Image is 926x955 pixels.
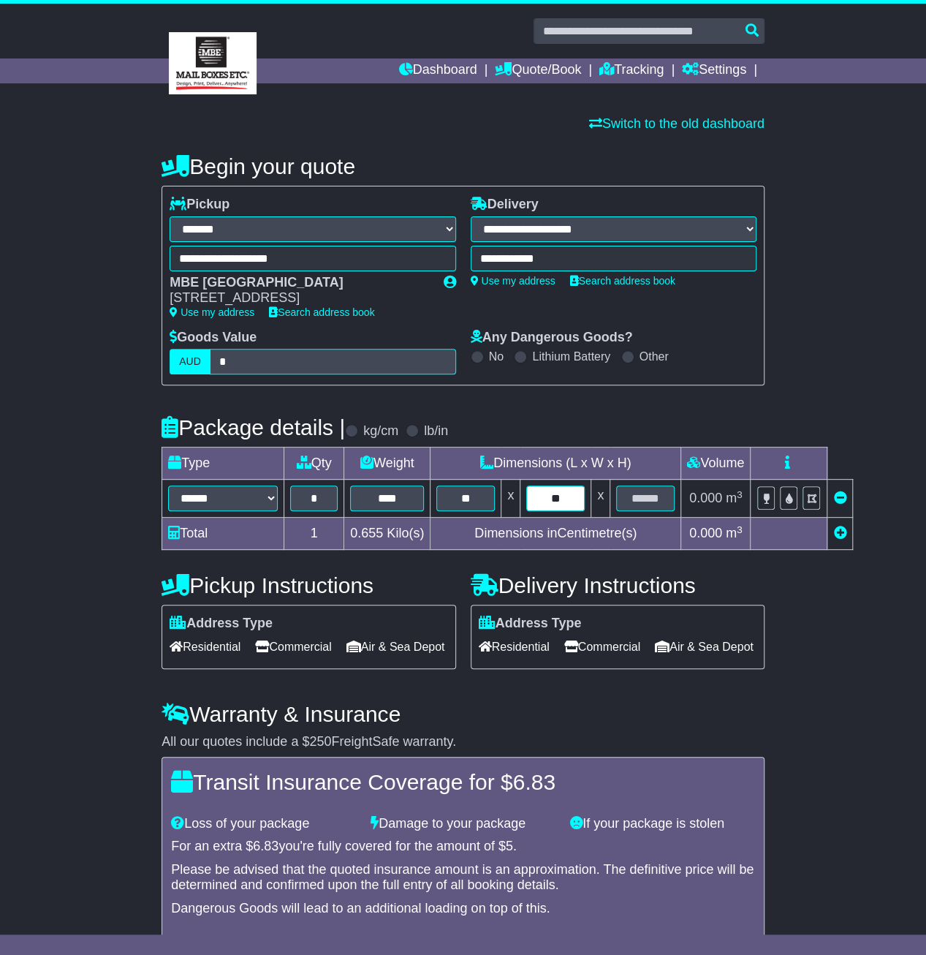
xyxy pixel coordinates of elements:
[344,448,430,480] td: Weight
[162,573,455,597] h4: Pickup Instructions
[737,524,743,535] sup: 3
[471,573,764,597] h4: Delivery Instructions
[170,349,210,374] label: AUD
[479,635,550,658] span: Residential
[726,491,743,505] span: m
[164,816,363,832] div: Loss of your package
[162,154,764,178] h4: Begin your quote
[363,816,563,832] div: Damage to your package
[255,635,331,658] span: Commercial
[170,616,273,632] label: Address Type
[513,770,555,794] span: 6.83
[350,526,383,540] span: 0.655
[363,423,398,439] label: kg/cm
[737,489,743,500] sup: 3
[162,415,345,439] h4: Package details |
[309,734,331,749] span: 250
[284,448,344,480] td: Qty
[430,448,681,480] td: Dimensions (L x W x H)
[591,480,610,518] td: x
[170,197,229,213] label: Pickup
[833,526,846,540] a: Add new item
[471,197,539,213] label: Delivery
[570,275,675,287] a: Search address book
[682,58,746,83] a: Settings
[170,290,428,306] div: [STREET_ADDRESS]
[689,526,722,540] span: 0.000
[563,816,762,832] div: If your package is stolen
[284,518,344,550] td: 1
[640,350,669,363] label: Other
[162,702,764,726] h4: Warranty & Insurance
[479,616,582,632] label: Address Type
[162,448,284,480] td: Type
[689,491,722,505] span: 0.000
[171,901,755,917] div: Dangerous Goods will lead to an additional loading on top of this.
[171,770,755,794] h4: Transit Insurance Coverage for $
[495,58,581,83] a: Quote/Book
[170,306,254,318] a: Use my address
[532,350,610,363] label: Lithium Battery
[564,635,640,658] span: Commercial
[269,306,374,318] a: Search address book
[681,448,751,480] td: Volume
[171,862,755,894] div: Please be advised that the quoted insurance amount is an approximation. The definitive price will...
[162,734,764,750] div: All our quotes include a $ FreightSafe warranty.
[833,491,846,505] a: Remove this item
[471,330,633,346] label: Any Dangerous Goods?
[253,839,278,853] span: 6.83
[430,518,681,550] td: Dimensions in Centimetre(s)
[170,275,428,291] div: MBE [GEOGRAPHIC_DATA]
[424,423,448,439] label: lb/in
[506,839,513,853] span: 5
[170,635,240,658] span: Residential
[344,518,430,550] td: Kilo(s)
[171,839,755,855] div: For an extra $ you're fully covered for the amount of $ .
[726,526,743,540] span: m
[398,58,477,83] a: Dashboard
[599,58,664,83] a: Tracking
[655,635,754,658] span: Air & Sea Depot
[170,330,257,346] label: Goods Value
[489,350,504,363] label: No
[471,275,555,287] a: Use my address
[162,518,284,550] td: Total
[589,116,764,131] a: Switch to the old dashboard
[501,480,520,518] td: x
[346,635,445,658] span: Air & Sea Depot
